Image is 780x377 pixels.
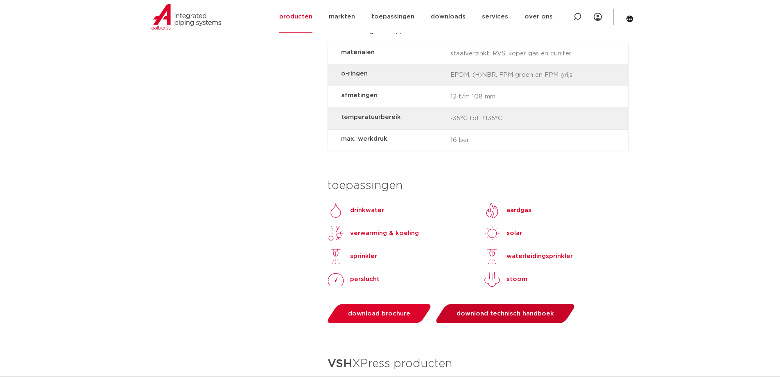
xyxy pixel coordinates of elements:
strong: temperatuurbereik [341,112,444,122]
img: solar [484,225,500,242]
strong: afmetingen [341,90,444,101]
p: solar [506,228,522,238]
span: download brochure [348,311,410,317]
p: perslucht [350,274,380,284]
a: aardgas [484,202,531,219]
a: Drinkwaterdrinkwater [328,202,384,219]
a: download technisch handboek [434,304,577,323]
a: sprinkler [328,248,377,265]
p: stoom [506,274,527,284]
a: stoom [484,271,527,288]
h3: toepassingen [328,178,629,194]
strong: VSH [328,358,352,370]
p: sprinkler [350,251,377,261]
span: -35°C tot +135°C [450,112,581,125]
a: solarsolar [484,225,522,242]
p: aardgas [506,206,531,215]
a: perslucht [328,271,380,288]
strong: o-ringen [341,69,444,79]
a: verwarming & koeling [328,225,419,242]
p: verwarming & koeling [350,228,419,238]
span: download technisch handboek [457,311,554,317]
a: waterleidingsprinkler [484,248,573,265]
h3: XPress producten [328,354,629,374]
span: 12 t/m 108 mm [450,90,581,103]
a: download brochure [326,304,433,323]
span: EPDM, (H)NBR, FPM groen en FPM grijs [450,69,581,82]
span: 16 bar [450,134,581,147]
span: staalverzinkt, RVS, koper gas en cunifer [450,47,581,60]
img: Drinkwater [328,202,344,219]
strong: materialen [341,47,444,57]
strong: max. werkdruk [341,134,444,144]
p: drinkwater [350,206,384,215]
p: waterleidingsprinkler [506,251,573,261]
